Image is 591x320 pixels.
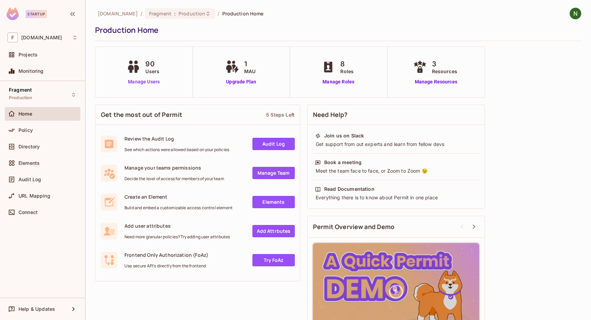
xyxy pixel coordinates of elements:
a: Audit Log [252,138,295,150]
span: Manage your teams permissions [124,164,224,171]
a: Manage Team [252,167,295,179]
span: : [174,11,176,16]
span: See which actions were allowed based on your policies [124,147,229,152]
span: URL Mapping [18,193,50,199]
span: Permit Overview and Demo [313,223,395,231]
span: Add user attributes [124,223,230,229]
li: / [141,10,142,17]
span: Resources [432,68,457,75]
span: Build and embed a customizable access control element [124,205,233,211]
span: Elements [18,160,40,166]
div: Everything there is to know about Permit in one place [315,194,477,201]
div: Production Home [95,25,578,35]
span: 1 [244,59,255,69]
span: Connect [18,210,38,215]
span: Need more granular policies? Try adding user attributes [124,234,230,240]
span: Audit Log [18,177,41,182]
span: Production [9,95,32,101]
a: Manage Roles [320,78,357,85]
span: F [8,32,18,42]
span: Production [179,10,205,17]
span: Help & Updates [18,306,55,312]
span: 8 [340,59,354,69]
span: Fragment [9,87,32,93]
span: Review the Audit Log [124,135,229,142]
a: Upgrade Plan [224,78,259,85]
a: Elements [252,196,295,208]
li: / [218,10,219,17]
div: Book a meeting [324,159,362,166]
span: Need Help? [313,110,348,119]
span: Home [18,111,32,117]
span: Policy [18,128,33,133]
span: Production Home [222,10,264,17]
div: 5 Steps Left [266,111,294,118]
span: 3 [432,59,457,69]
span: Users [145,68,159,75]
span: Monitoring [18,68,44,74]
span: MAU [244,68,255,75]
div: Read Documentation [324,186,375,192]
img: Nadav Avidan [570,8,581,19]
span: Directory [18,144,40,149]
span: Decide the level of access for members of your team [124,176,224,182]
div: Get support from out experts and learn from fellow devs [315,141,477,148]
a: Manage Resources [411,78,461,85]
span: Use secure API's directly from the frontend [124,263,208,269]
span: 90 [145,59,159,69]
a: Manage Users [125,78,163,85]
div: Startup [26,10,47,18]
span: the active workspace [98,10,138,17]
span: Roles [340,68,354,75]
div: Join us on Slack [324,132,364,139]
a: Try FoAz [252,254,295,266]
img: SReyMgAAAABJRU5ErkJggg== [6,8,19,20]
span: Projects [18,52,38,57]
span: Get the most out of Permit [101,110,182,119]
span: Workspace: fragment.fit [21,35,62,40]
span: Create an Element [124,194,233,200]
div: Meet the team face to face, or Zoom to Zoom 😉 [315,168,477,174]
a: Add Attrbutes [252,225,295,237]
span: Fragment [149,10,171,17]
span: Frontend Only Authorization (FoAz) [124,252,208,258]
